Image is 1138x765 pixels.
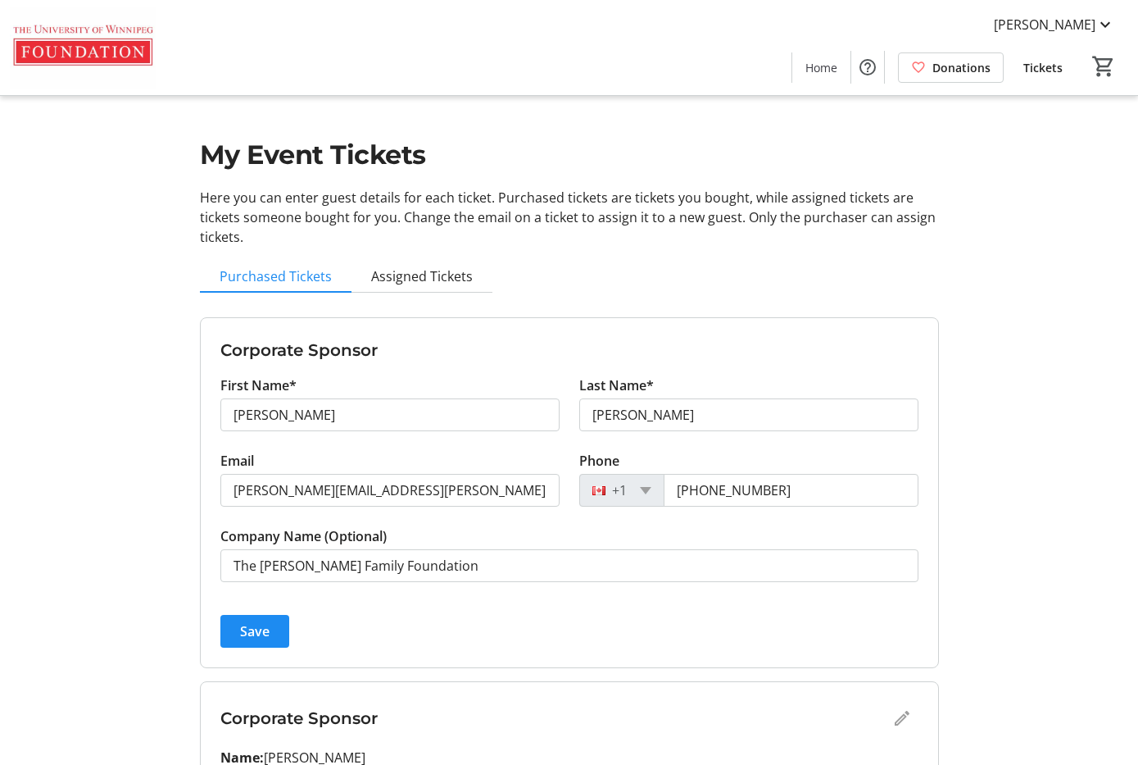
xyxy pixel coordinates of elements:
input: (506) 234-5678 [664,474,918,507]
a: Tickets [1010,52,1076,83]
h3: Corporate Sponsor [220,338,918,362]
label: First Name* [220,376,297,395]
p: Here you can enter guest details for each ticket. Purchased tickets are tickets you bought, while... [200,188,939,247]
button: Cart [1089,52,1118,81]
a: Donations [898,52,1004,83]
span: Purchased Tickets [220,270,332,283]
label: Email [220,451,254,471]
span: [PERSON_NAME] [994,15,1095,34]
h3: Corporate Sponsor [220,706,886,731]
label: Phone [579,451,619,471]
span: Home [805,59,837,76]
img: The U of W Foundation's Logo [10,7,156,89]
label: Last Name* [579,376,654,395]
button: [PERSON_NAME] [981,11,1128,38]
span: Donations [932,59,991,76]
span: Save [240,622,270,641]
h1: My Event Tickets [200,135,939,175]
span: Assigned Tickets [371,270,473,283]
label: Company Name (Optional) [220,526,387,546]
button: Help [851,51,884,84]
span: Tickets [1023,59,1063,76]
a: Home [792,52,850,83]
button: Save [220,615,289,648]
